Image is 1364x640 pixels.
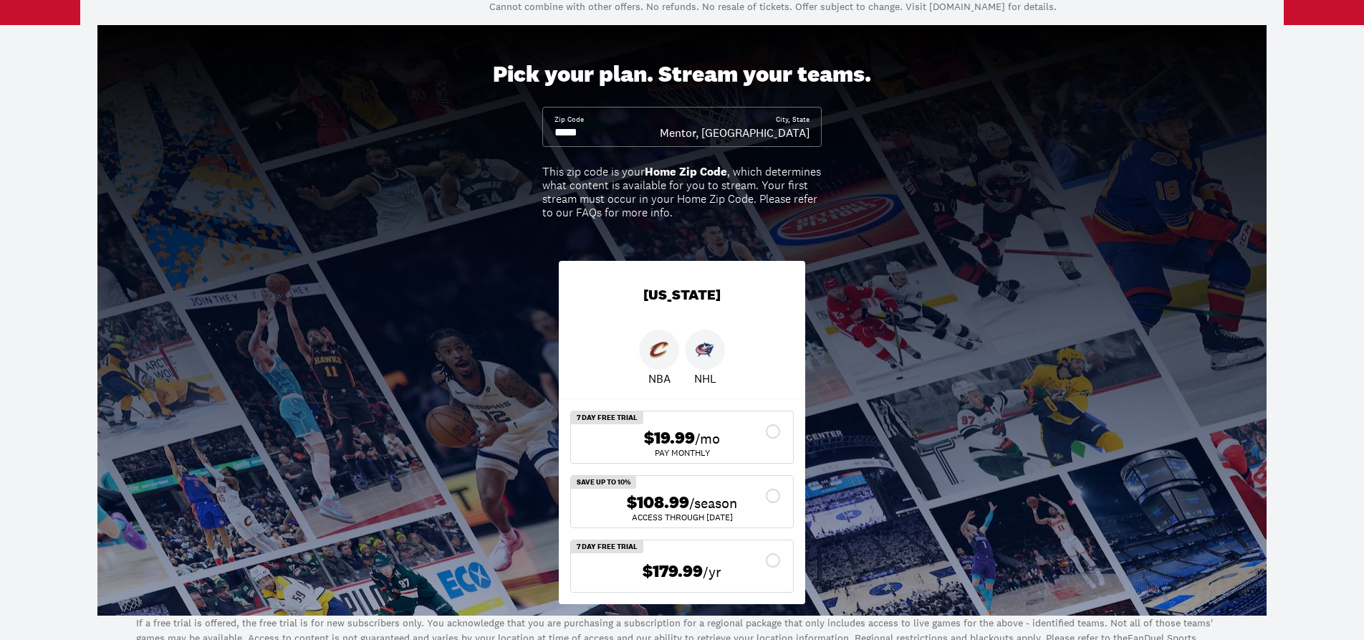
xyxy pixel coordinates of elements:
div: Mentor, [GEOGRAPHIC_DATA] [660,125,810,140]
div: 7 Day Free Trial [571,411,643,424]
span: $19.99 [644,428,695,449]
div: [US_STATE] [559,261,805,330]
div: 7 Day Free Trial [571,540,643,553]
img: Blue Jackets [696,340,714,359]
span: $108.99 [627,492,689,513]
div: Pay Monthly [582,449,782,457]
span: /mo [695,429,720,449]
div: City, State [776,115,810,125]
p: NBA [648,370,671,387]
span: /yr [703,562,721,582]
span: $179.99 [643,561,703,582]
p: NHL [694,370,716,387]
img: Cavaliers [650,340,668,359]
span: /season [689,493,737,513]
div: This zip code is your , which determines what content is available for you to stream. Your first ... [542,165,822,220]
div: Pick your plan. Stream your teams. [493,61,871,88]
div: Zip Code [554,115,584,125]
div: ACCESS THROUGH [DATE] [582,513,782,522]
b: Home Zip Code [645,164,727,179]
div: Save Up To 10% [571,476,636,489]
